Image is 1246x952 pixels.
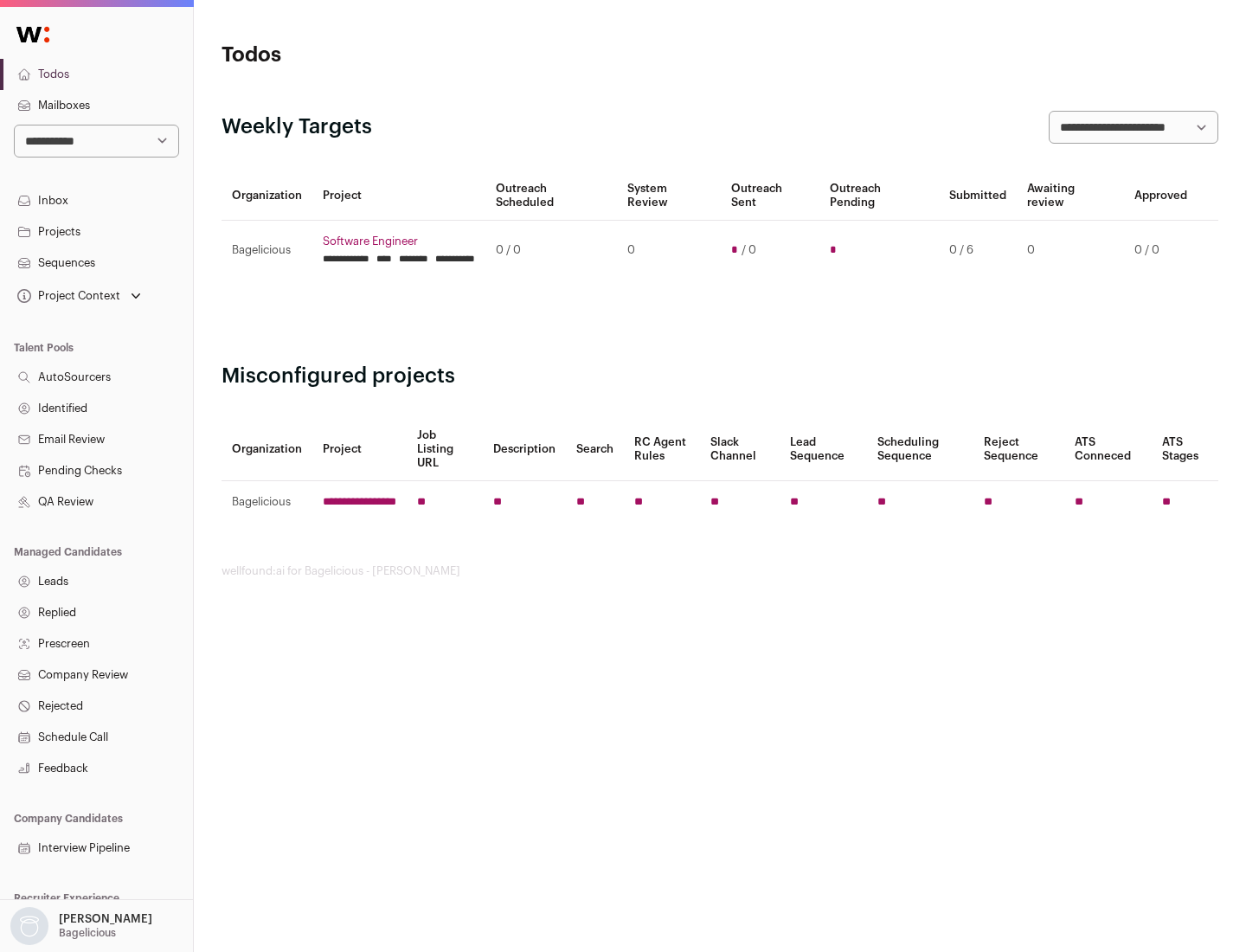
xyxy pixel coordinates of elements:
footer: wellfound:ai for Bagelicious - [PERSON_NAME] [222,564,1218,578]
td: 0 [617,221,720,280]
th: ATS Conneced [1064,418,1151,481]
th: Project [312,418,407,481]
th: Outreach Sent [721,171,820,221]
th: Reject Sequence [973,418,1065,481]
th: Outreach Pending [819,171,938,221]
td: 0 / 0 [1124,221,1198,280]
th: Approved [1124,171,1198,221]
img: Wellfound [7,17,59,52]
th: Organization [222,418,312,481]
th: System Review [617,171,720,221]
th: Scheduling Sequence [867,418,973,481]
th: Project [312,171,485,221]
a: Software Engineer [323,235,475,248]
th: Awaiting review [1017,171,1124,221]
th: Outreach Scheduled [485,171,617,221]
div: Project Context [14,289,120,303]
span: / 0 [742,243,756,257]
th: Slack Channel [700,418,780,481]
h1: Todos [222,42,554,69]
td: Bagelicious [222,481,312,524]
img: nopic.png [10,907,48,945]
th: Submitted [939,171,1017,221]
td: Bagelicious [222,221,312,280]
th: Lead Sequence [780,418,867,481]
th: RC Agent Rules [624,418,699,481]
th: Description [483,418,566,481]
th: Search [566,418,624,481]
h2: Misconfigured projects [222,363,1218,390]
button: Open dropdown [7,907,156,945]
p: [PERSON_NAME] [59,912,152,926]
td: 0 / 6 [939,221,1017,280]
td: 0 / 0 [485,221,617,280]
h2: Weekly Targets [222,113,372,141]
th: Job Listing URL [407,418,483,481]
th: ATS Stages [1152,418,1218,481]
p: Bagelicious [59,926,116,940]
button: Open dropdown [14,284,145,308]
td: 0 [1017,221,1124,280]
th: Organization [222,171,312,221]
